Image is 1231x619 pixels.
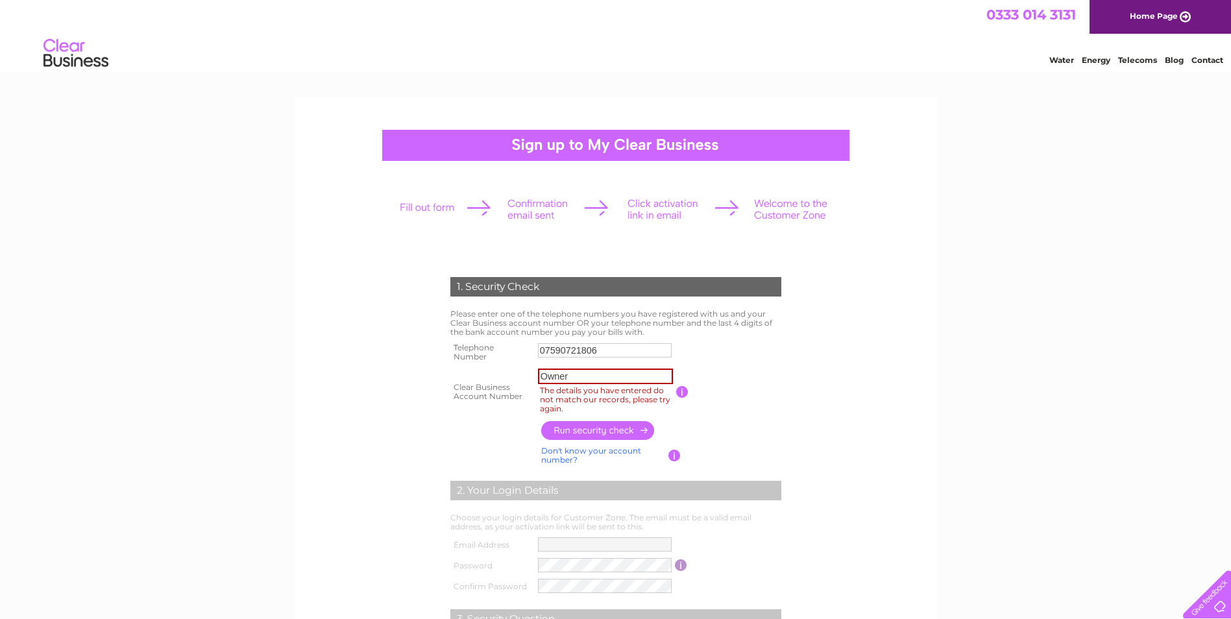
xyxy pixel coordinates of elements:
[675,559,687,571] input: Information
[447,365,535,418] th: Clear Business Account Number
[447,339,535,365] th: Telephone Number
[1118,55,1157,65] a: Telecoms
[447,555,535,576] th: Password
[447,510,785,535] td: Choose your login details for Customer Zone. The email must be a valid email address, as your act...
[43,34,109,73] img: logo.png
[310,7,923,63] div: Clear Business is a trading name of Verastar Limited (registered in [GEOGRAPHIC_DATA] No. 3667643...
[447,576,535,596] th: Confirm Password
[986,6,1076,23] a: 0333 014 3131
[538,384,677,415] label: The details you have entered do not match our records, please try again.
[450,481,781,500] div: 2. Your Login Details
[447,306,785,339] td: Please enter one of the telephone numbers you have registered with us and your Clear Business acc...
[450,277,781,297] div: 1. Security Check
[447,534,535,555] th: Email Address
[1049,55,1074,65] a: Water
[1165,55,1184,65] a: Blog
[676,386,689,398] input: Information
[1082,55,1110,65] a: Energy
[668,450,681,461] input: Information
[1191,55,1223,65] a: Contact
[541,446,641,465] a: Don't know your account number?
